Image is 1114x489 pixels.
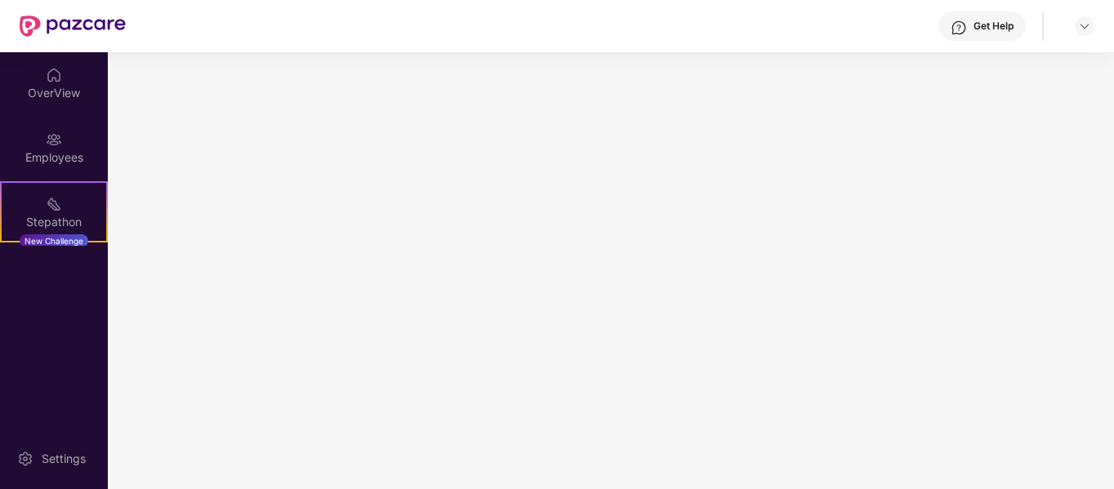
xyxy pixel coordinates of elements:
[46,131,62,148] img: svg+xml;base64,PHN2ZyBpZD0iRW1wbG95ZWVzIiB4bWxucz0iaHR0cDovL3d3dy53My5vcmcvMjAwMC9zdmciIHdpZHRoPS...
[951,20,967,36] img: svg+xml;base64,PHN2ZyBpZD0iSGVscC0zMngzMiIgeG1sbnM9Imh0dHA6Ly93d3cudzMub3JnLzIwMDAvc3ZnIiB3aWR0aD...
[1078,20,1091,33] img: svg+xml;base64,PHN2ZyBpZD0iRHJvcGRvd24tMzJ4MzIiIHhtbG5zPSJodHRwOi8vd3d3LnczLm9yZy8yMDAwL3N2ZyIgd2...
[37,451,91,467] div: Settings
[20,16,126,37] img: New Pazcare Logo
[974,20,1014,33] div: Get Help
[20,234,88,247] div: New Challenge
[2,214,106,230] div: Stepathon
[46,67,62,83] img: svg+xml;base64,PHN2ZyBpZD0iSG9tZSIgeG1sbnM9Imh0dHA6Ly93d3cudzMub3JnLzIwMDAvc3ZnIiB3aWR0aD0iMjAiIG...
[17,451,33,467] img: svg+xml;base64,PHN2ZyBpZD0iU2V0dGluZy0yMHgyMCIgeG1sbnM9Imh0dHA6Ly93d3cudzMub3JnLzIwMDAvc3ZnIiB3aW...
[46,196,62,212] img: svg+xml;base64,PHN2ZyB4bWxucz0iaHR0cDovL3d3dy53My5vcmcvMjAwMC9zdmciIHdpZHRoPSIyMSIgaGVpZ2h0PSIyMC...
